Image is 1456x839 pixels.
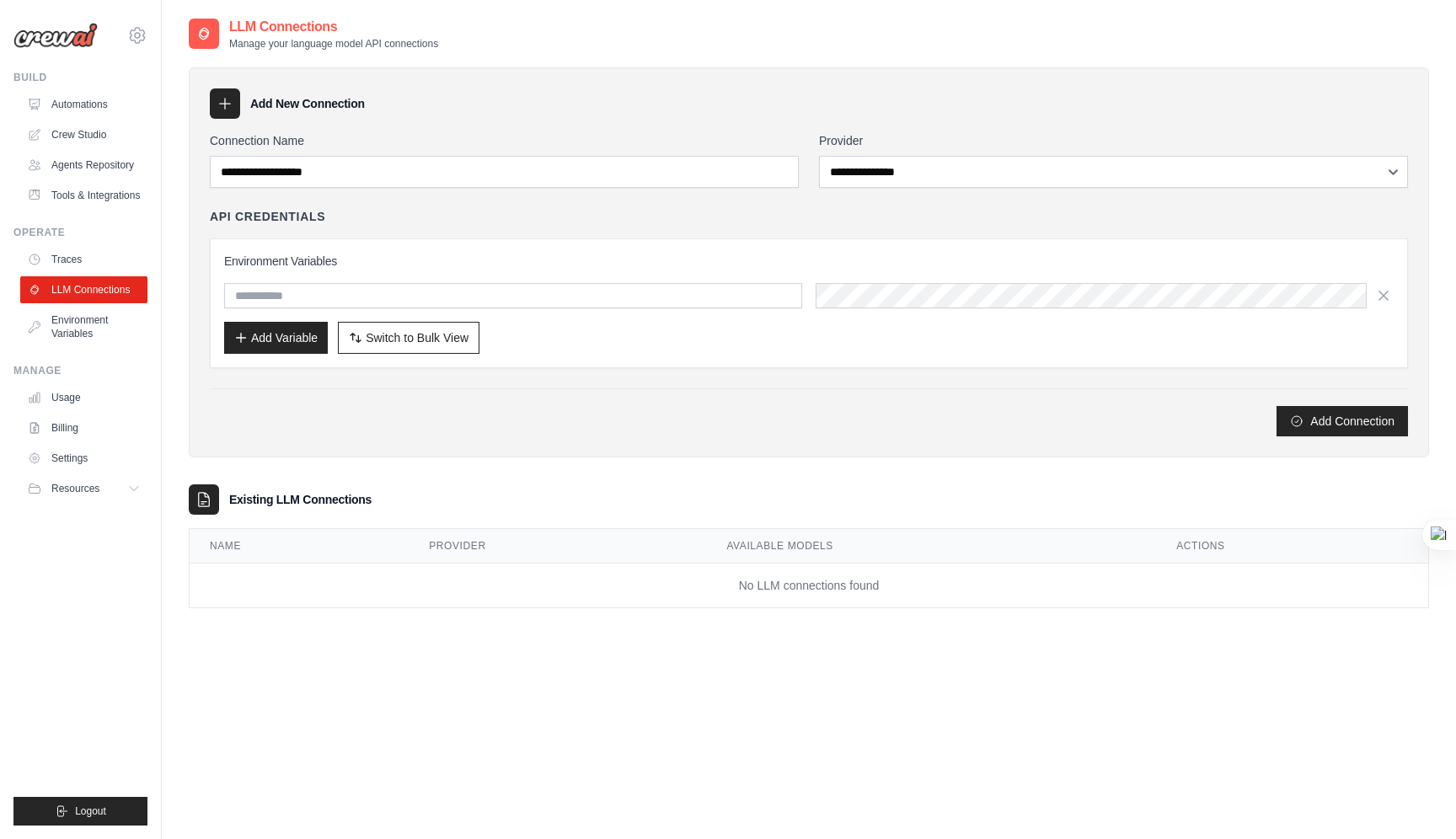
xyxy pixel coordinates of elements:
span: Resources [51,482,99,495]
a: Billing [20,414,147,441]
a: Tools & Integrations [20,182,147,209]
th: Provider [409,529,706,564]
a: Settings [20,445,147,472]
button: Switch to Bulk View [338,322,479,354]
a: Crew Studio [20,121,147,148]
a: Usage [20,384,147,411]
span: Switch to Bulk View [366,329,468,346]
h3: Environment Variables [224,253,1394,270]
a: Traces [20,246,147,273]
button: Add Connection [1277,406,1408,436]
a: Automations [20,91,147,118]
button: Add Variable [224,322,328,354]
h3: Add New Connection [250,95,365,112]
div: Build [13,71,147,84]
h4: API Credentials [210,208,325,225]
img: Logo [13,23,98,48]
label: Provider [819,132,1408,149]
label: Connection Name [210,132,799,149]
a: Environment Variables [20,307,147,347]
th: Name [190,529,409,564]
span: Logout [75,804,106,818]
a: Agents Repository [20,152,147,179]
div: Manage [13,364,147,377]
th: Actions [1156,529,1428,564]
div: Operate [13,226,147,239]
h2: LLM Connections [229,17,438,37]
button: Resources [20,475,147,502]
a: LLM Connections [20,276,147,303]
p: Manage your language model API connections [229,37,438,51]
h3: Existing LLM Connections [229,491,372,508]
button: Logout [13,797,147,826]
td: No LLM connections found [190,564,1428,608]
th: Available Models [706,529,1156,564]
